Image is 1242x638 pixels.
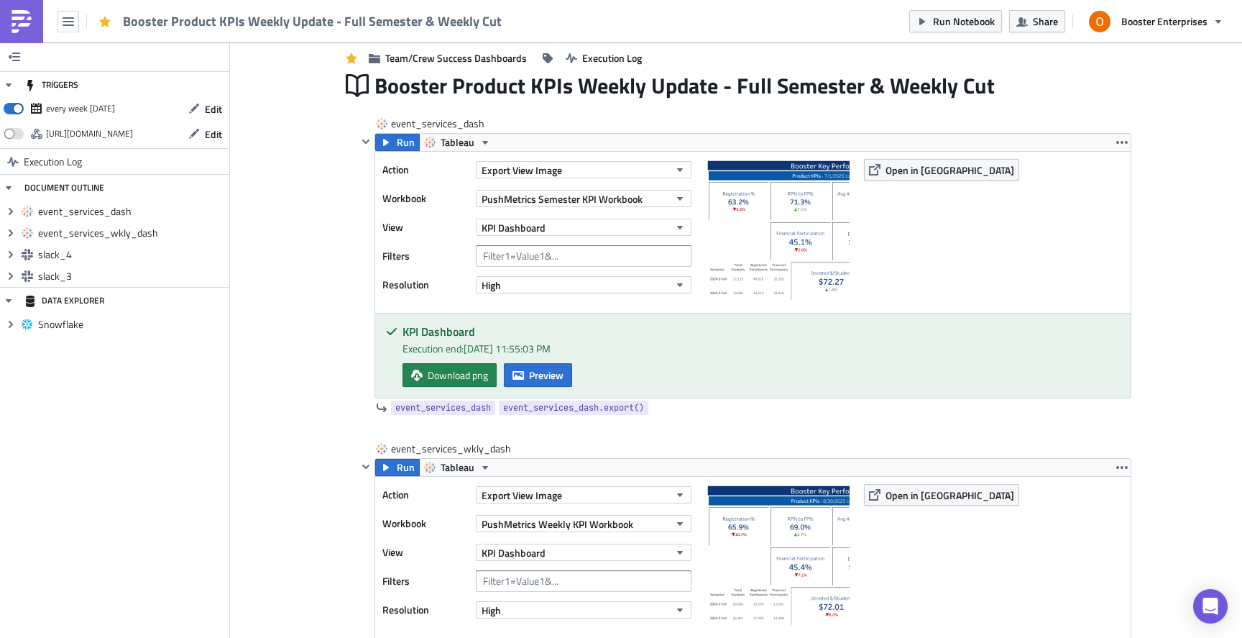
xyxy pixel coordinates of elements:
span: Booster Enterprises [1121,14,1207,29]
div: every week on Monday [46,98,115,119]
span: Tableau [441,134,474,151]
label: View [382,542,469,563]
input: Filter1=Value1&... [476,245,691,267]
button: Team/Crew Success Dashboards [362,47,534,69]
span: Share [1033,14,1058,29]
button: KPI Dashboard [476,219,691,236]
span: Snowflake [38,318,226,331]
button: Tableau [419,459,496,476]
span: Booster Product KPIs Weekly Update - Full Semester & Weekly Cut [374,72,996,99]
button: High [476,601,691,619]
span: Team/Crew Success Dashboards [385,50,527,65]
label: Workbook [382,513,469,534]
button: Open in [GEOGRAPHIC_DATA] [864,484,1019,506]
button: Hide content [357,458,374,475]
span: Edit [205,101,222,117]
button: Edit [181,123,229,145]
span: Preview [529,368,563,383]
span: High [482,603,501,618]
button: Run [375,459,420,476]
button: KPI Dashboard [476,544,691,561]
button: PushMetrics Semester KPI Workbook [476,190,691,207]
button: Edit [181,98,229,120]
button: Booster Enterprises [1080,6,1231,37]
span: Run Notebook [933,14,995,29]
span: Open in [GEOGRAPHIC_DATA] [885,488,1014,503]
span: event_services_dash [391,117,486,131]
label: View [382,217,469,238]
label: Action [382,484,469,506]
span: Execution Log [24,149,82,175]
button: Tableau [419,134,496,151]
img: PushMetrics [10,10,33,33]
img: View Image [706,159,850,303]
label: Filters [382,570,469,592]
span: PushMetrics Semester KPI Workbook [482,191,643,206]
strong: Past Week vs. Fall 2024 [6,6,118,17]
span: KPI Dashboard [482,545,546,560]
a: event_services_dash [391,401,495,415]
span: event_services_wkly_dash [391,442,512,456]
button: Open in [GEOGRAPHIC_DATA] [864,159,1019,181]
span: event_services_dash.export() [503,401,644,415]
button: Run Notebook [909,10,1002,32]
span: Booster Product KPIs Weekly Update - Full Semester & Weekly Cut [123,13,503,29]
span: Open in [GEOGRAPHIC_DATA] [885,163,1014,178]
a: event_services_dash.export() [499,401,648,415]
div: Execution end: [DATE] 11:55:03 PM [402,341,1120,356]
input: Filter1=Value1&... [476,570,691,592]
span: Export View Image [482,163,562,178]
img: Avatar [1087,9,1112,34]
span: Tableau [441,459,474,476]
div: https://pushmetrics.io/api/v1/report/2xLYZAdlyQ/webhook?token=8dc282e0788247adbf8863d863b31f3d [46,123,133,145]
div: Open Intercom Messenger [1193,589,1228,624]
label: Action [382,159,469,181]
label: Filters [382,245,469,267]
span: High [482,278,501,293]
span: slack_4 [38,248,226,261]
span: PushMetrics Weekly KPI Workbook [482,516,633,532]
span: event_services_wkly_dash [38,227,226,240]
button: Preview [504,363,572,387]
button: High [476,276,691,293]
h5: KPI Dashboard [402,326,1120,337]
span: slack_3 [38,270,226,283]
span: event_services_dash [395,401,491,415]
label: Workbook [382,188,469,209]
img: View Image [706,484,850,628]
button: Run [375,134,420,151]
a: KPI Dashboard Link [6,37,96,49]
em: Full, Shared, & Support Repeat Schools [6,22,184,33]
div: TRIGGERS [24,72,78,98]
button: Execution Log [558,47,649,69]
span: Download png [428,368,488,383]
button: Hide content [357,133,374,150]
a: Download png [402,363,497,387]
button: Export View Image [476,486,691,503]
div: DOCUMENT OUTLINE [24,175,104,201]
span: Run [397,134,415,151]
button: PushMetrics Weekly KPI Workbook [476,515,691,532]
span: Execution Log [582,50,642,65]
label: Resolution [382,599,469,621]
span: KPI Dashboard [482,220,546,235]
span: Edit [205,127,222,142]
body: Rich Text Area. Press ALT-0 for help. [6,6,719,49]
label: Resolution [382,274,469,296]
span: Run [397,459,415,476]
span: event_services_dash [38,205,226,218]
strong: This Semester vs. Fall 2024 [6,6,137,17]
button: Export View Image [476,161,691,178]
button: Share [1009,10,1065,32]
span: Export View Image [482,488,562,503]
div: DATA EXPLORER [24,288,104,314]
